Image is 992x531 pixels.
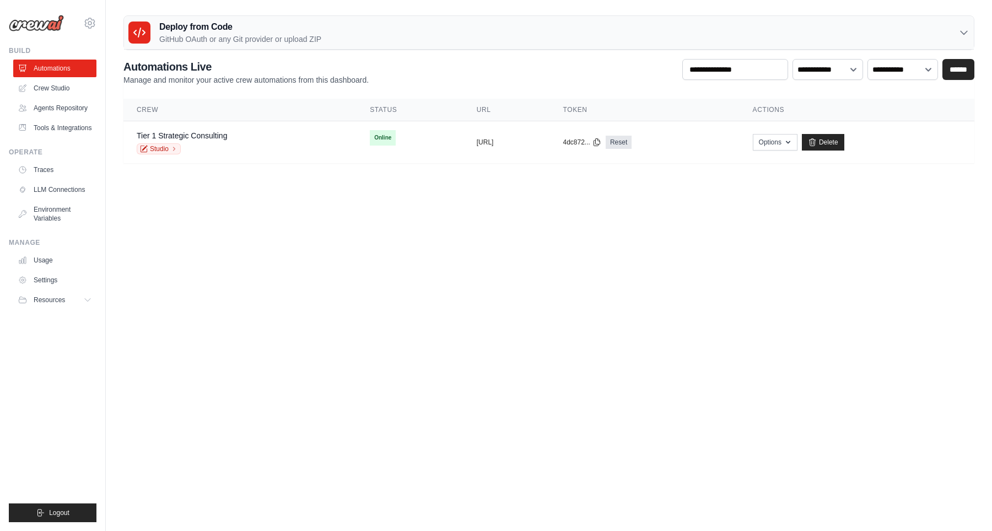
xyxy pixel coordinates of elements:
a: Reset [606,136,632,149]
div: Operate [9,148,96,157]
a: LLM Connections [13,181,96,199]
a: Tier 1 Strategic Consulting [137,131,227,140]
th: URL [463,99,550,121]
button: 4dc872... [563,138,601,147]
a: Usage [13,251,96,269]
th: Status [357,99,463,121]
a: Settings [13,271,96,289]
span: Online [370,130,396,146]
th: Token [550,99,740,121]
h3: Deploy from Code [159,20,321,34]
a: Studio [137,143,181,154]
th: Crew [123,99,357,121]
a: Environment Variables [13,201,96,227]
iframe: Chat Widget [937,478,992,531]
span: Resources [34,296,65,304]
button: Resources [13,291,96,309]
a: Delete [802,134,844,151]
p: Manage and monitor your active crew automations from this dashboard. [123,74,369,85]
img: Logo [9,15,64,31]
button: Options [753,134,797,151]
a: Traces [13,161,96,179]
span: Logout [49,508,69,517]
a: Crew Studio [13,79,96,97]
p: GitHub OAuth or any Git provider or upload ZIP [159,34,321,45]
th: Actions [740,99,974,121]
h2: Automations Live [123,59,369,74]
button: Logout [9,503,96,522]
a: Tools & Integrations [13,119,96,137]
div: Build [9,46,96,55]
div: Manage [9,238,96,247]
a: Agents Repository [13,99,96,117]
a: Automations [13,60,96,77]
